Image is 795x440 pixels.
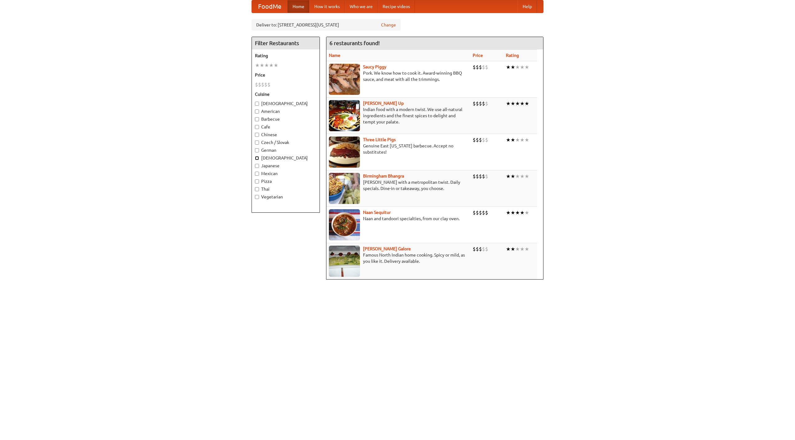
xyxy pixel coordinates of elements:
[506,100,511,107] li: ★
[255,141,259,145] input: Czech / Slovak
[255,195,259,199] input: Vegetarian
[252,19,401,30] div: Deliver to: [STREET_ADDRESS][US_STATE]
[476,173,479,180] li: $
[329,100,360,131] img: curryup.jpg
[506,53,519,58] a: Rating
[473,64,476,71] li: $
[255,81,258,88] li: $
[329,252,468,264] p: Famous North Indian home cooking. Spicy or mild, as you like it. Delivery available.
[479,209,482,216] li: $
[255,100,316,107] label: [DEMOGRAPHIC_DATA]
[515,173,520,180] li: ★
[476,246,479,252] li: $
[479,100,482,107] li: $
[363,174,404,178] a: Birmingham Bhangra
[255,178,316,184] label: Pizza
[329,70,468,82] p: Pork. We know how to cook it. Award-winning BBQ sauce, and meat with all the trimmings.
[479,173,482,180] li: $
[485,64,488,71] li: $
[255,53,316,59] h5: Rating
[476,64,479,71] li: $
[520,64,525,71] li: ★
[252,37,320,49] h4: Filter Restaurants
[476,137,479,143] li: $
[511,173,515,180] li: ★
[363,210,391,215] a: Naan Sequitur
[255,179,259,183] input: Pizza
[329,40,380,46] ng-pluralize: 6 restaurants found!
[363,137,396,142] a: Three Little Pigs
[255,155,316,161] label: [DEMOGRAPHIC_DATA]
[482,64,485,71] li: $
[260,62,264,69] li: ★
[482,100,485,107] li: $
[525,246,529,252] li: ★
[255,170,316,177] label: Mexican
[520,137,525,143] li: ★
[520,173,525,180] li: ★
[482,246,485,252] li: $
[345,0,378,13] a: Who we are
[363,101,404,106] a: [PERSON_NAME] Up
[476,209,479,216] li: $
[252,0,288,13] a: FoodMe
[363,246,411,251] a: [PERSON_NAME] Galore
[520,209,525,216] li: ★
[482,209,485,216] li: $
[506,173,511,180] li: ★
[525,209,529,216] li: ★
[329,53,340,58] a: Name
[473,209,476,216] li: $
[473,173,476,180] li: $
[378,0,415,13] a: Recipe videos
[511,137,515,143] li: ★
[525,137,529,143] li: ★
[329,209,360,240] img: naansequitur.jpg
[479,246,482,252] li: $
[473,100,476,107] li: $
[381,22,396,28] a: Change
[473,137,476,143] li: $
[506,64,511,71] li: ★
[255,102,259,106] input: [DEMOGRAPHIC_DATA]
[309,0,345,13] a: How it works
[511,246,515,252] li: ★
[476,100,479,107] li: $
[363,64,386,69] a: Saucy Piggy
[515,246,520,252] li: ★
[255,116,316,122] label: Barbecue
[255,133,259,137] input: Chinese
[255,148,259,152] input: German
[473,53,483,58] a: Price
[255,187,259,191] input: Thai
[255,164,259,168] input: Japanese
[485,209,488,216] li: $
[511,100,515,107] li: ★
[485,246,488,252] li: $
[255,125,259,129] input: Cafe
[506,209,511,216] li: ★
[255,117,259,121] input: Barbecue
[479,137,482,143] li: $
[255,163,316,169] label: Japanese
[269,62,274,69] li: ★
[255,62,260,69] li: ★
[264,81,267,88] li: $
[515,137,520,143] li: ★
[255,72,316,78] h5: Price
[473,246,476,252] li: $
[525,173,529,180] li: ★
[515,100,520,107] li: ★
[525,100,529,107] li: ★
[255,91,316,97] h5: Cuisine
[329,179,468,192] p: [PERSON_NAME] with a metropolitan twist. Daily specials. Dine-in or takeaway, you choose.
[255,139,316,146] label: Czech / Slovak
[258,81,261,88] li: $
[267,81,270,88] li: $
[255,147,316,153] label: German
